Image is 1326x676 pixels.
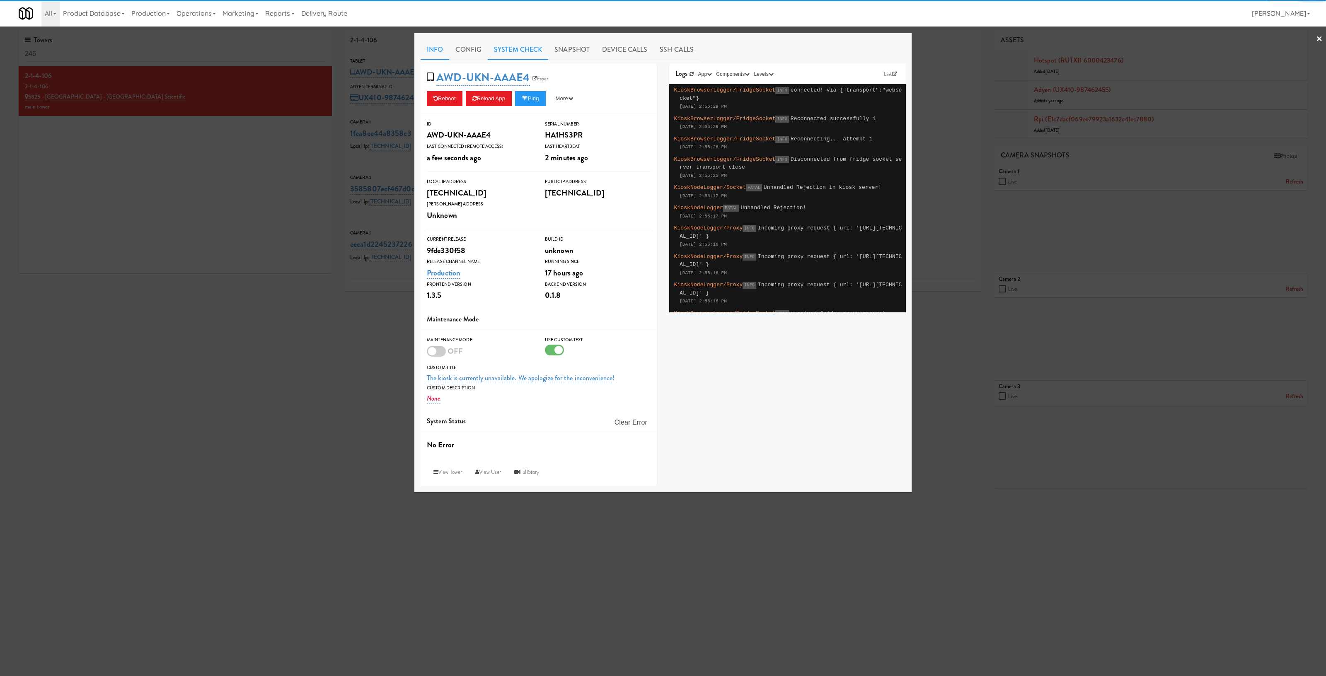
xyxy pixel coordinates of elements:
span: KioskBrowserLogger/FridgeSocket [674,136,776,142]
span: INFO [775,310,789,317]
button: Reboot [427,91,462,106]
div: Use Custom Text [545,336,651,344]
span: [DATE] 2:55:16 PM [680,242,727,247]
span: [DATE] 2:55:26 PM [680,145,727,150]
span: Maintenance Mode [427,314,479,324]
button: App [696,70,714,78]
span: Logs [675,69,687,78]
span: Unhandled Rejection in kiosk server! [764,184,881,191]
span: KioskBrowserLogger/FridgeSocket [674,310,776,316]
div: Build Id [545,235,651,244]
button: Ping [515,91,546,106]
div: Frontend Version [427,280,532,289]
a: Info [421,39,449,60]
div: AWD-UKN-AAAE4 [427,128,532,142]
span: received fridge proxy request [791,310,886,316]
button: More [549,91,580,106]
span: [DATE] 2:55:16 PM [680,299,727,304]
span: connected! via {"transport":"websocket"} [680,87,902,101]
div: Unknown [427,208,532,222]
div: unknown [545,244,651,258]
div: Release Channel Name [427,258,532,266]
span: KioskNodeLogger/Proxy [674,225,743,231]
a: System Check [488,39,548,60]
span: Disconnected from fridge socket server transport close [680,156,902,171]
div: ID [427,120,532,128]
span: [DATE] 2:55:17 PM [680,193,727,198]
a: Snapshot [548,39,596,60]
div: [TECHNICAL_ID] [427,186,532,200]
span: KioskNodeLogger/Socket [674,184,746,191]
div: No Error [427,438,651,452]
span: [DATE] 2:55:25 PM [680,173,727,178]
button: Clear Error [611,415,651,430]
span: KioskNodeLogger [674,205,723,211]
span: KioskNodeLogger/Proxy [674,282,743,288]
span: Incoming proxy request { url: '[URL][TECHNICAL_ID]' } [680,225,902,239]
div: Last Heartbeat [545,142,651,151]
span: KioskBrowserLogger/FridgeSocket [674,116,776,122]
span: [DATE] 2:55:17 PM [680,214,727,219]
div: [PERSON_NAME] Address [427,200,532,208]
a: The kiosk is currently unavailable. We apologize for the inconvenience! [427,373,615,383]
a: View User [469,465,508,480]
span: KioskBrowserLogger/FridgeSocket [674,156,776,162]
div: Local IP Address [427,178,532,186]
span: 17 hours ago [545,267,583,278]
span: Incoming proxy request { url: '[URL][TECHNICAL_ID]' } [680,254,902,268]
button: Reload App [466,91,512,106]
div: 1.3.5 [427,288,532,302]
a: Production [427,267,460,279]
div: Last Connected (Remote Access) [427,142,532,151]
div: [TECHNICAL_ID] [545,186,651,200]
a: AWD-UKN-AAAE4 [436,70,530,86]
div: Public IP Address [545,178,651,186]
button: Components [714,70,752,78]
span: [DATE] 2:55:16 PM [680,270,727,275]
span: INFO [775,87,789,94]
div: Custom Description [427,384,651,392]
span: INFO [743,282,756,289]
div: Running Since [545,258,651,266]
span: Unhandled Rejection! [741,205,806,211]
div: 0.1.8 [545,288,651,302]
span: INFO [775,116,789,123]
a: × [1316,27,1323,52]
div: Serial Number [545,120,651,128]
span: INFO [743,254,756,261]
span: KioskBrowserLogger/FridgeSocket [674,87,776,93]
div: Backend Version [545,280,651,289]
span: Incoming proxy request { url: '[URL][TECHNICAL_ID]' } [680,282,902,296]
span: a few seconds ago [427,152,481,163]
span: KioskNodeLogger/Proxy [674,254,743,260]
a: Config [449,39,488,60]
a: FullStory [508,465,546,480]
span: Reconnected successfully 1 [791,116,876,122]
a: View Tower [427,465,469,480]
span: INFO [743,225,756,232]
span: FATAL [746,184,762,191]
span: INFO [775,136,789,143]
span: System Status [427,416,466,426]
a: None [427,394,440,403]
span: INFO [775,156,789,163]
div: HA1HS3PR [545,128,651,142]
div: 9fde330f58 [427,244,532,258]
a: Esper [530,75,551,83]
span: FATAL [723,205,739,212]
span: 2 minutes ago [545,152,588,163]
a: SSH Calls [653,39,700,60]
span: [DATE] 2:55:29 PM [680,104,727,109]
a: Link [882,70,899,78]
a: Device Calls [596,39,653,60]
button: Levels [752,70,775,78]
span: Reconnecting... attempt 1 [791,136,873,142]
div: Maintenance Mode [427,336,532,344]
span: OFF [448,345,463,357]
span: [DATE] 2:55:28 PM [680,124,727,129]
div: Current Release [427,235,532,244]
img: Micromart [19,6,33,21]
div: Custom Title [427,364,651,372]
